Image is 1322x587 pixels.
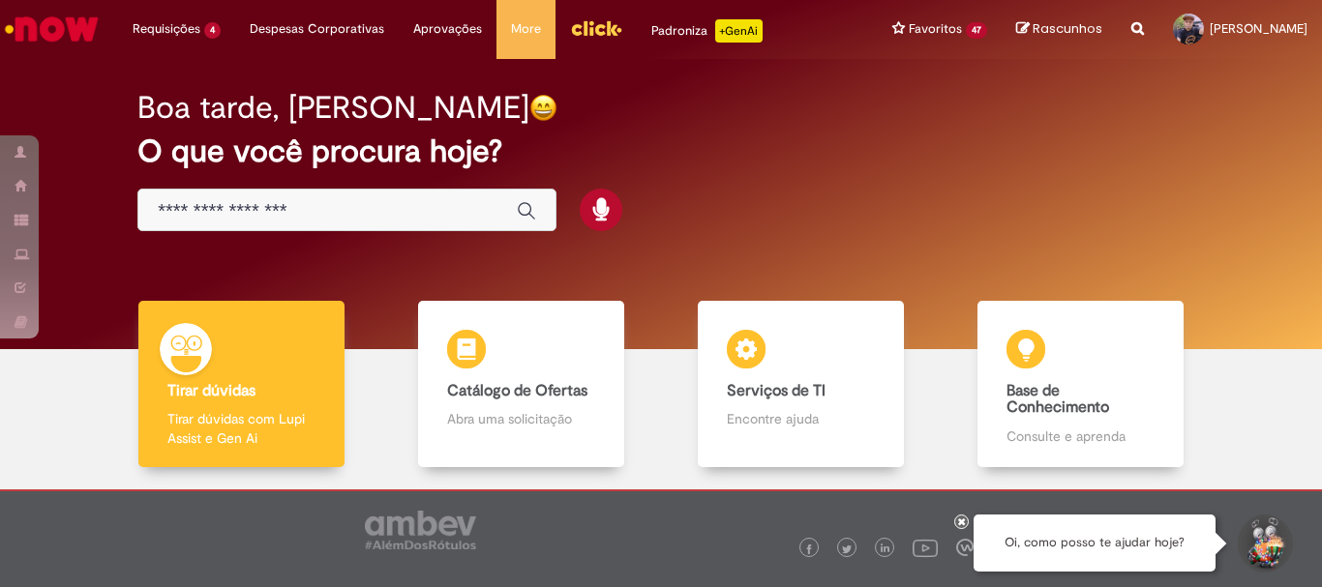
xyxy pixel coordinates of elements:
span: 4 [204,22,221,39]
span: Despesas Corporativas [250,19,384,39]
div: Padroniza [651,19,763,43]
p: Consulte e aprenda [1007,426,1154,446]
a: Serviços de TI Encontre ajuda [661,301,941,468]
b: Tirar dúvidas [167,381,255,400]
img: logo_footer_linkedin.png [881,543,890,555]
a: Catálogo de Ofertas Abra uma solicitação [381,301,661,468]
img: happy-face.png [529,94,557,122]
a: Base de Conhecimento Consulte e aprenda [941,301,1220,468]
img: logo_footer_ambev_rotulo_gray.png [365,511,476,549]
img: ServiceNow [2,10,102,48]
p: Encontre ajuda [727,409,874,428]
b: Serviços de TI [727,381,826,400]
p: +GenAi [715,19,763,43]
p: Tirar dúvidas com Lupi Assist e Gen Ai [167,409,315,448]
span: More [511,19,541,39]
button: Iniciar Conversa de Suporte [1235,514,1293,572]
img: logo_footer_twitter.png [842,544,852,554]
span: Aprovações [413,19,482,39]
div: Oi, como posso te ajudar hoje? [974,514,1216,572]
p: Abra uma solicitação [447,409,594,428]
img: logo_footer_workplace.png [956,539,974,556]
a: Tirar dúvidas Tirar dúvidas com Lupi Assist e Gen Ai [102,301,381,468]
img: logo_footer_youtube.png [913,535,938,560]
h2: O que você procura hoje? [137,134,1185,168]
b: Catálogo de Ofertas [447,381,587,400]
span: Rascunhos [1033,19,1102,38]
h2: Boa tarde, [PERSON_NAME] [137,91,529,125]
span: Requisições [133,19,200,39]
span: Favoritos [909,19,962,39]
img: click_logo_yellow_360x200.png [570,14,622,43]
b: Base de Conhecimento [1007,381,1109,418]
a: Rascunhos [1016,20,1102,39]
img: logo_footer_facebook.png [804,544,814,554]
span: 47 [966,22,987,39]
span: [PERSON_NAME] [1210,20,1307,37]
